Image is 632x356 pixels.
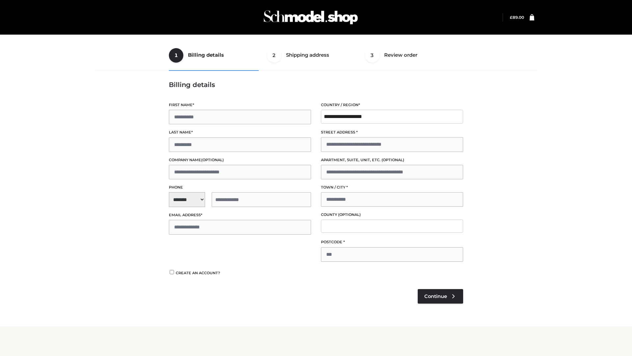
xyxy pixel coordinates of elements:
[176,271,220,275] span: Create an account?
[321,157,463,163] label: Apartment, suite, unit, etc.
[424,293,447,299] span: Continue
[169,270,175,274] input: Create an account?
[338,212,361,217] span: (optional)
[321,129,463,135] label: Street address
[321,212,463,218] label: County
[510,15,524,20] bdi: 89.00
[169,81,463,89] h3: Billing details
[201,158,224,162] span: (optional)
[510,15,513,20] span: £
[510,15,524,20] a: £89.00
[169,212,311,218] label: Email address
[382,158,404,162] span: (optional)
[169,129,311,135] label: Last name
[169,184,311,191] label: Phone
[321,102,463,108] label: Country / Region
[321,239,463,245] label: Postcode
[321,184,463,191] label: Town / City
[418,289,463,304] a: Continue
[261,4,360,30] img: Schmodel Admin 964
[169,102,311,108] label: First name
[169,157,311,163] label: Company name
